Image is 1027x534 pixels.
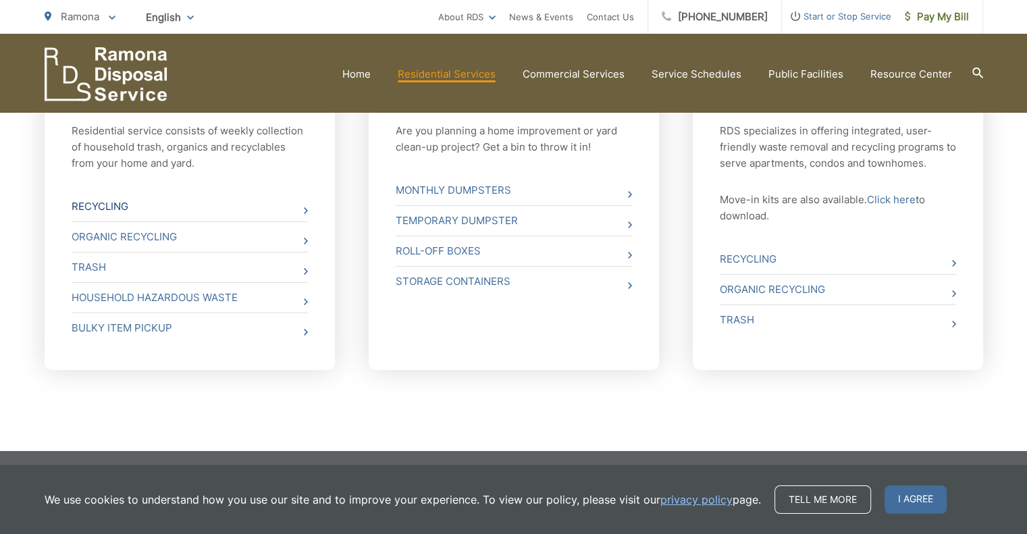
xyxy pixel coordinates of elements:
[774,485,871,514] a: Tell me more
[136,5,204,29] span: English
[905,9,969,25] span: Pay My Bill
[509,9,573,25] a: News & Events
[720,192,956,224] p: Move-in kits are also available. to download.
[396,206,632,236] a: Temporary Dumpster
[396,236,632,266] a: Roll-Off Boxes
[438,9,496,25] a: About RDS
[867,192,916,208] a: Click here
[72,192,308,221] a: Recycling
[72,123,308,171] p: Residential service consists of weekly collection of household trash, organics and recyclables fr...
[660,491,733,508] a: privacy policy
[885,485,947,514] span: I agree
[652,66,741,82] a: Service Schedules
[72,313,308,343] a: Bulky Item Pickup
[396,267,632,296] a: Storage Containers
[720,305,956,335] a: Trash
[720,123,956,171] p: RDS specializes in offering integrated, user-friendly waste removal and recycling programs to ser...
[870,66,952,82] a: Resource Center
[72,283,308,313] a: Household Hazardous Waste
[398,66,496,82] a: Residential Services
[523,66,625,82] a: Commercial Services
[768,66,843,82] a: Public Facilities
[61,10,99,23] span: Ramona
[72,252,308,282] a: Trash
[720,244,956,274] a: Recycling
[72,222,308,252] a: Organic Recycling
[342,66,371,82] a: Home
[45,47,167,101] a: EDCD logo. Return to the homepage.
[396,123,632,155] p: Are you planning a home improvement or yard clean-up project? Get a bin to throw it in!
[720,275,956,304] a: Organic Recycling
[587,9,634,25] a: Contact Us
[396,176,632,205] a: Monthly Dumpsters
[45,491,761,508] p: We use cookies to understand how you use our site and to improve your experience. To view our pol...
